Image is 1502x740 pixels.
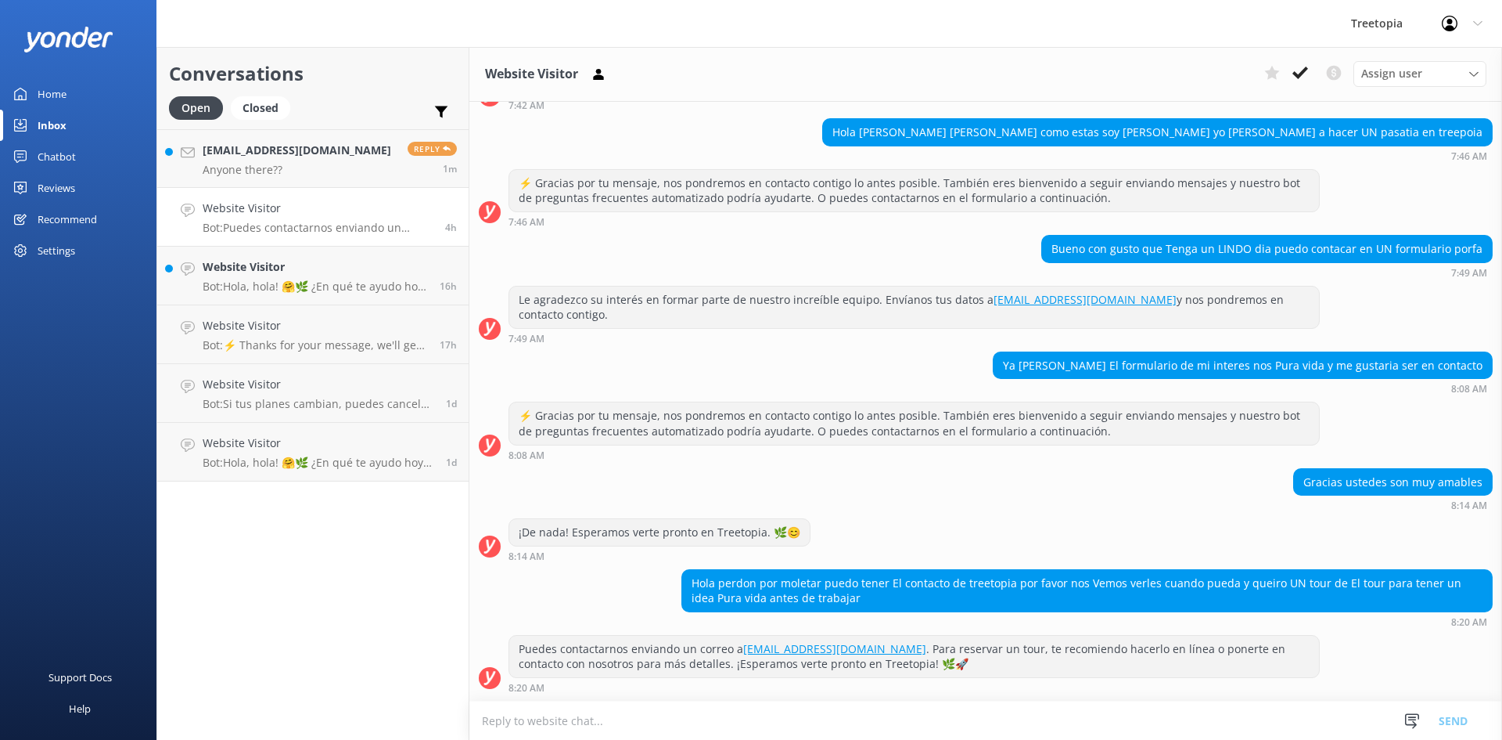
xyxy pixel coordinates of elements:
h4: Website Visitor [203,200,433,217]
div: Reviews [38,172,75,204]
div: Hola [PERSON_NAME] [PERSON_NAME] como estas soy [PERSON_NAME] yo [PERSON_NAME] a hacer UN pasatia... [823,119,1492,146]
strong: 7:42 AM [508,101,544,110]
div: Le agradezco su interés en formar parte de nuestro increíble equipo. Envíanos tus datos a y nos p... [509,287,1319,328]
h3: Website Visitor [485,64,578,85]
div: Hola perdon por moletar puedo tener El contacto de treetopia por favor nos Vemos verles cuando pu... [682,570,1492,612]
span: Sep 21 2025 07:45pm (UTC -06:00) America/Mexico_City [440,280,457,293]
div: Bueno con gusto que Tenga un LINDO dia puedo contacar en UN formulario porfa [1042,236,1492,262]
div: Sep 22 2025 08:14am (UTC -06:00) America/Mexico_City [1293,500,1493,511]
a: [EMAIL_ADDRESS][DOMAIN_NAME] [994,292,1177,307]
div: Inbox [38,110,66,141]
div: Closed [231,96,290,120]
strong: 7:49 AM [508,334,544,344]
div: Sep 22 2025 08:08am (UTC -06:00) America/Mexico_City [993,383,1493,394]
div: Sep 22 2025 08:20am (UTC -06:00) America/Mexico_City [681,616,1493,627]
p: Bot: Si tus planes cambian, puedes cancelar tu reserva hasta 48 horas antes de tu tour programado... [203,397,434,411]
h4: Website Visitor [203,317,428,334]
a: Open [169,99,231,116]
p: Bot: ⚡ Thanks for your message, we'll get back to you as soon as we can. You're also welcome to k... [203,338,428,352]
a: Website VisitorBot:Hola, hola! 🤗🌿 ¿En qué te ayudo hoy? ¡Estoy lista para la aventura! 🚀.1d [157,423,469,482]
h4: [EMAIL_ADDRESS][DOMAIN_NAME] [203,142,391,159]
strong: 8:14 AM [1451,501,1487,511]
div: Recommend [38,204,97,235]
strong: 7:46 AM [508,218,544,227]
p: Anyone there?? [203,163,391,177]
img: yonder-white-logo.png [23,27,113,52]
strong: 8:20 AM [1451,618,1487,627]
div: Sep 22 2025 07:46am (UTC -06:00) America/Mexico_City [822,150,1493,161]
a: Website VisitorBot:Hola, hola! 🤗🌿 ¿En qué te ayudo hoy? ¡Estoy lista para la aventura! 🚀.16h [157,247,469,305]
strong: 7:46 AM [1451,152,1487,161]
div: Sep 22 2025 07:49am (UTC -06:00) America/Mexico_City [508,333,1320,344]
div: Support Docs [49,662,112,693]
div: Settings [38,235,75,266]
a: Website VisitorBot:⚡ Thanks for your message, we'll get back to you as soon as we can. You're als... [157,305,469,364]
div: Sep 22 2025 08:08am (UTC -06:00) America/Mexico_City [508,449,1320,460]
div: Sep 22 2025 07:46am (UTC -06:00) America/Mexico_City [508,216,1320,227]
a: [EMAIL_ADDRESS][DOMAIN_NAME] [743,641,926,656]
h4: Website Visitor [203,376,434,393]
span: Sep 22 2025 12:43pm (UTC -06:00) America/Mexico_City [443,162,457,175]
div: Home [38,78,66,110]
div: Sep 22 2025 08:20am (UTC -06:00) America/Mexico_City [508,682,1320,693]
div: Sep 22 2025 08:14am (UTC -06:00) America/Mexico_City [508,550,810,561]
a: Closed [231,99,298,116]
div: ¡De nada! Esperamos verte pronto en Treetopia. 🌿😊 [509,519,810,546]
div: Help [69,693,91,724]
strong: 8:08 AM [1451,384,1487,394]
div: Assign User [1353,61,1486,86]
strong: 7:49 AM [1451,269,1487,278]
a: Website VisitorBot:Si tus planes cambian, puedes cancelar tu reserva hasta 48 horas antes de tu t... [157,364,469,423]
h2: Conversations [169,59,457,88]
div: Sep 22 2025 07:49am (UTC -06:00) America/Mexico_City [1041,267,1493,278]
h4: Website Visitor [203,435,434,452]
a: [EMAIL_ADDRESS][DOMAIN_NAME]Anyone there??Reply1m [157,129,469,188]
span: Sep 21 2025 07:15pm (UTC -06:00) America/Mexico_City [440,338,457,352]
div: ⚡ Gracias por tu mensaje, nos pondremos en contacto contigo lo antes posible. También eres bienve... [509,170,1319,211]
div: Sep 22 2025 07:42am (UTC -06:00) America/Mexico_City [508,99,1037,110]
p: Bot: Hola, hola! 🤗🌿 ¿En qué te ayudo hoy? ¡Estoy lista para la aventura! 🚀. [203,280,428,294]
strong: 8:08 AM [508,451,544,460]
a: Website VisitorBot:Puedes contactarnos enviando un correo a [EMAIL_ADDRESS][DOMAIN_NAME]. Para re... [157,188,469,247]
span: Reply [408,142,457,156]
div: Chatbot [38,141,76,172]
span: Sep 21 2025 09:35am (UTC -06:00) America/Mexico_City [446,456,457,469]
span: Sep 22 2025 08:20am (UTC -06:00) America/Mexico_City [445,221,457,234]
div: Gracias ustedes son muy amables [1294,469,1492,496]
p: Bot: Hola, hola! 🤗🌿 ¿En qué te ayudo hoy? ¡Estoy lista para la aventura! 🚀. [203,456,434,470]
div: Ya [PERSON_NAME] El formulario de mi interes nos Pura vida y me gustaria ser en contacto [994,352,1492,379]
span: Sep 21 2025 12:37pm (UTC -06:00) America/Mexico_City [446,397,457,410]
strong: 8:20 AM [508,684,544,693]
span: Assign user [1361,65,1422,82]
h4: Website Visitor [203,258,428,276]
div: Open [169,96,223,120]
div: Puedes contactarnos enviando un correo a . Para reservar un tour, te recomiendo hacerlo en línea ... [509,636,1319,677]
p: Bot: Puedes contactarnos enviando un correo a [EMAIL_ADDRESS][DOMAIN_NAME]. Para reservar un tour... [203,221,433,235]
strong: 8:14 AM [508,552,544,561]
div: ⚡ Gracias por tu mensaje, nos pondremos en contacto contigo lo antes posible. También eres bienve... [509,402,1319,444]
